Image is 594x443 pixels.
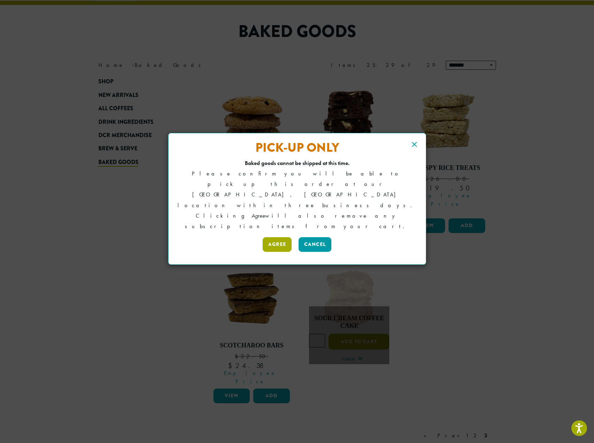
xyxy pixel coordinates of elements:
[255,138,339,157] a: Pick-Up Only
[263,237,292,252] button: Agree
[299,237,331,252] button: Cancel
[175,158,419,232] p: Please confirm you will be able to pick up this order at our [GEOGRAPHIC_DATA], [GEOGRAPHIC_DATA]...
[245,159,349,167] strong: Baked goods cannot be shipped at this time.
[251,212,265,219] em: Agree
